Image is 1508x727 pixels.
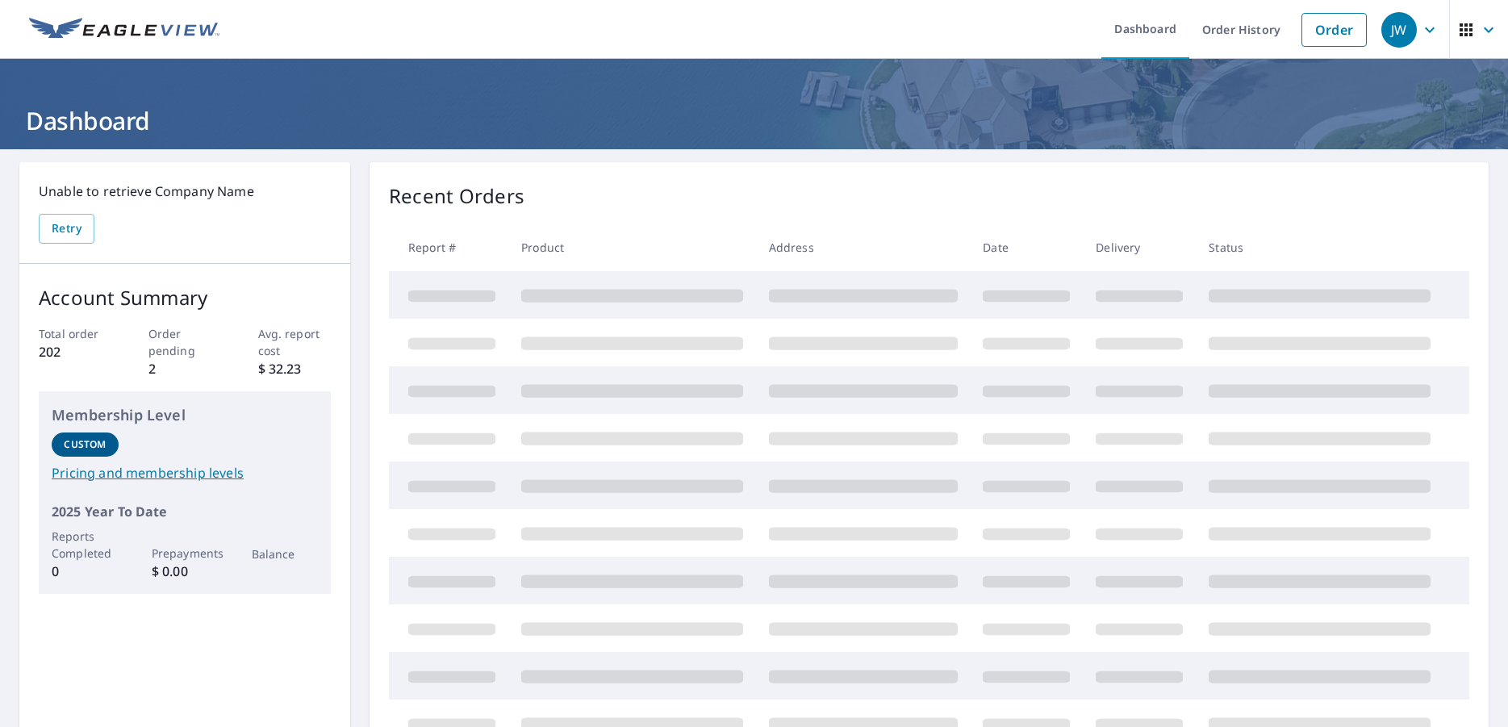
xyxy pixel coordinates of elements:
p: $ 32.23 [258,359,332,378]
th: Product [508,224,756,271]
button: Retry [39,214,94,244]
a: Order [1301,13,1367,47]
p: Prepayments [152,545,219,562]
p: Total order [39,325,112,342]
p: Custom [64,437,106,452]
div: JW [1381,12,1417,48]
a: Pricing and membership levels [52,463,318,483]
p: 2 [148,359,222,378]
p: Account Summary [39,283,331,312]
p: Order pending [148,325,222,359]
p: Avg. report cost [258,325,332,359]
p: Reports Completed [52,528,119,562]
p: 202 [39,342,112,361]
p: 2025 Year To Date [52,502,318,521]
th: Delivery [1083,224,1196,271]
p: Membership Level [52,404,318,426]
th: Address [756,224,971,271]
p: $ 0.00 [152,562,219,581]
th: Date [970,224,1083,271]
th: Report # [389,224,508,271]
span: Retry [52,219,81,239]
p: Unable to retrieve Company Name [39,182,331,201]
p: 0 [52,562,119,581]
p: Balance [252,545,319,562]
img: EV Logo [29,18,219,42]
p: Recent Orders [389,182,524,211]
th: Status [1196,224,1443,271]
h1: Dashboard [19,104,1489,137]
